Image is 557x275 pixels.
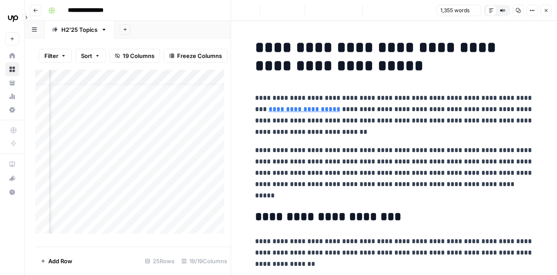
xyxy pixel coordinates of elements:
[44,51,58,60] span: Filter
[164,49,228,63] button: Freeze Columns
[5,185,19,199] button: Help + Support
[81,51,92,60] span: Sort
[5,10,21,26] img: Upwork Logo
[39,49,72,63] button: Filter
[5,89,19,103] a: Usage
[5,62,19,76] a: Browse
[61,25,97,34] div: H2'25 Topics
[109,49,160,63] button: 19 Columns
[123,51,154,60] span: 19 Columns
[5,171,19,185] button: What's new?
[440,7,470,14] span: 1,355 words
[35,254,77,268] button: Add Row
[5,49,19,63] a: Home
[178,254,231,268] div: 19/19 Columns
[436,5,481,16] button: 1,355 words
[75,49,106,63] button: Sort
[177,51,222,60] span: Freeze Columns
[5,103,19,117] a: Settings
[141,254,178,268] div: 25 Rows
[5,7,19,29] button: Workspace: Upwork
[6,172,19,185] div: What's new?
[5,157,19,171] a: AirOps Academy
[44,21,114,38] a: H2'25 Topics
[48,257,72,265] span: Add Row
[5,76,19,90] a: Your Data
